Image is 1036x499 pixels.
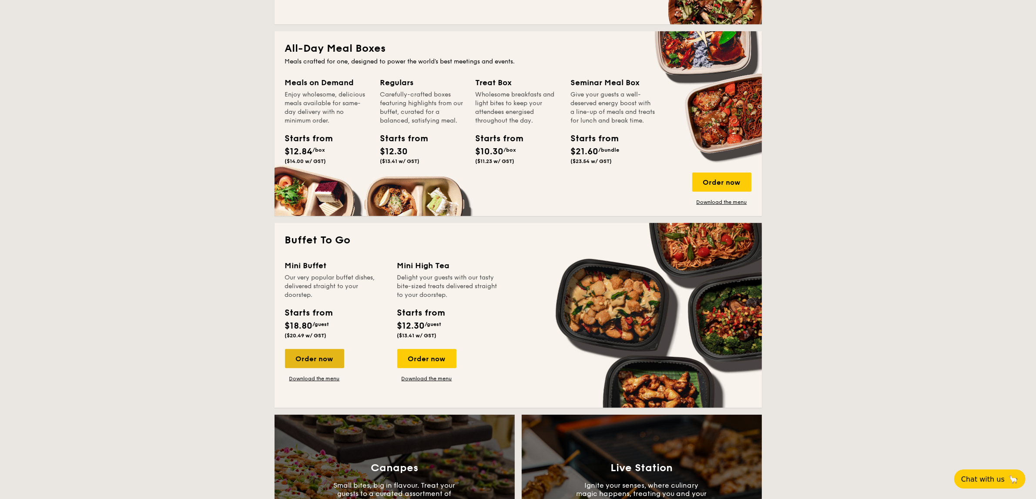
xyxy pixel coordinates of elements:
div: Seminar Meal Box [571,77,656,89]
h2: Buffet To Go [285,233,751,247]
span: /box [313,147,325,153]
div: Meals crafted for one, designed to power the world's best meetings and events. [285,57,751,66]
div: Starts from [476,132,515,145]
span: ($14.00 w/ GST) [285,158,326,164]
div: Our very popular buffet dishes, delivered straight to your doorstep. [285,273,387,299]
div: Treat Box [476,77,560,89]
div: Meals on Demand [285,77,370,89]
div: Order now [397,349,456,368]
span: ($20.49 w/ GST) [285,333,327,339]
button: Chat with us🦙 [954,469,1026,489]
span: /bundle [599,147,620,153]
div: Order now [285,349,344,368]
div: Mini Buffet [285,259,387,272]
div: Enjoy wholesome, delicious meals available for same-day delivery with no minimum order. [285,90,370,125]
span: $12.30 [397,321,425,331]
span: ($13.41 w/ GST) [380,158,420,164]
span: Chat with us [961,475,1005,483]
span: ($13.41 w/ GST) [397,333,437,339]
a: Download the menu [692,199,751,206]
span: ($11.23 w/ GST) [476,158,515,164]
div: Delight your guests with our tasty bite-sized treats delivered straight to your doorstep. [397,273,499,299]
div: Give your guests a well-deserved energy boost with a line-up of meals and treats for lunch and br... [571,90,656,125]
div: Mini High Tea [397,259,499,272]
span: $21.60 [571,146,599,157]
div: Starts from [397,306,445,319]
div: Starts from [571,132,610,145]
span: /guest [425,321,442,327]
div: Starts from [285,132,324,145]
span: $10.30 [476,146,504,157]
span: $12.30 [380,146,408,157]
a: Download the menu [397,375,456,382]
span: /guest [313,321,329,327]
span: ($23.54 w/ GST) [571,158,612,164]
div: Regulars [380,77,465,89]
h2: All-Day Meal Boxes [285,42,751,56]
h3: Live Station [610,462,673,474]
a: Download the menu [285,375,344,382]
div: Starts from [380,132,419,145]
span: /box [504,147,516,153]
span: 🦙 [1008,474,1019,484]
span: $12.84 [285,146,313,157]
div: Wholesome breakfasts and light bites to keep your attendees energised throughout the day. [476,90,560,125]
div: Order now [692,173,751,192]
h3: Canapes [371,462,418,474]
div: Carefully-crafted boxes featuring highlights from our buffet, curated for a balanced, satisfying ... [380,90,465,125]
div: Starts from [285,306,332,319]
span: $18.80 [285,321,313,331]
